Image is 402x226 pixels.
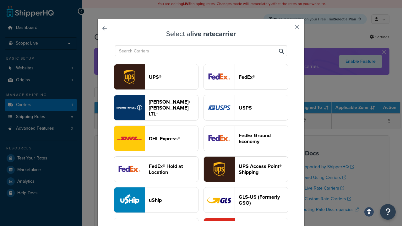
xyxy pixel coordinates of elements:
header: UPS® [149,74,198,80]
button: smartPost logoFedEx Ground Economy [204,126,288,151]
button: uShip logouShip [114,187,198,213]
img: accessPoint logo [204,157,235,182]
button: fedExLocation logoFedEx® Hold at Location [114,156,198,182]
button: accessPoint logoUPS Access Point® Shipping [204,156,288,182]
img: usps logo [204,95,235,120]
header: uShip [149,197,198,203]
strong: live rate carrier [190,29,236,39]
header: GLS-US (Formerly GSO) [239,194,288,206]
header: USPS [239,105,288,111]
img: dhl logo [114,126,145,151]
input: Search Carriers [115,46,287,56]
img: gso logo [204,187,235,213]
img: ups logo [114,64,145,89]
img: fedExLocation logo [114,157,145,182]
h3: Select a [113,30,289,38]
header: DHL Express® [149,136,198,142]
button: ups logoUPS® [114,64,198,90]
img: reTransFreight logo [114,95,145,120]
header: [PERSON_NAME]+[PERSON_NAME] LTL+ [149,99,198,117]
button: dhl logoDHL Express® [114,126,198,151]
img: fedEx logo [204,64,235,89]
button: reTransFreight logo[PERSON_NAME]+[PERSON_NAME] LTL+ [114,95,198,121]
button: gso logoGLS-US (Formerly GSO) [204,187,288,213]
header: FedEx® [239,74,288,80]
img: smartPost logo [204,126,235,151]
button: Open Resource Center [380,204,396,220]
header: UPS Access Point® Shipping [239,163,288,175]
header: FedEx® Hold at Location [149,163,198,175]
button: usps logoUSPS [204,95,288,121]
img: uShip logo [114,187,145,213]
button: fedEx logoFedEx® [204,64,288,90]
header: FedEx Ground Economy [239,132,288,144]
